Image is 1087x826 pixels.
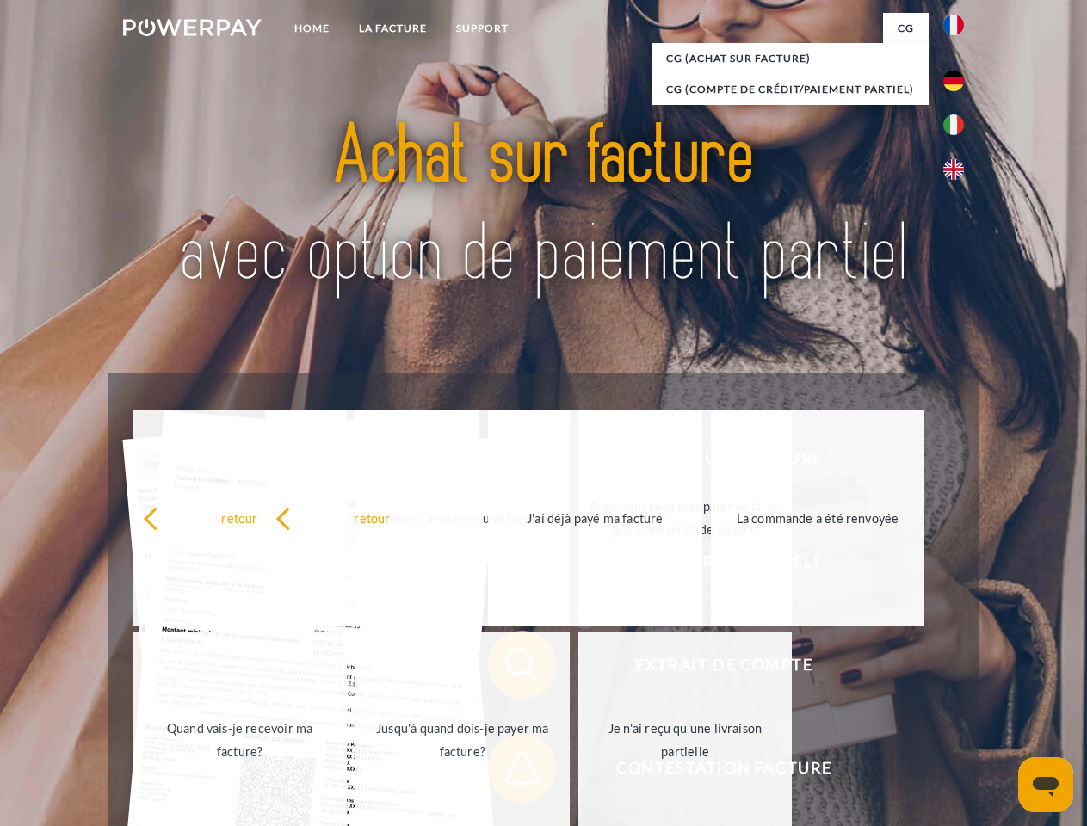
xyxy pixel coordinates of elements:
div: Quand vais-je recevoir ma facture? [143,717,337,763]
img: de [943,71,964,91]
a: Home [280,13,344,44]
a: Support [442,13,523,44]
div: retour [143,506,337,529]
div: Je n'ai reçu qu'une livraison partielle [589,717,782,763]
img: en [943,159,964,180]
iframe: Bouton de lancement de la fenêtre de messagerie [1018,757,1073,812]
img: logo-powerpay-white.svg [123,19,262,36]
a: CG (achat sur facture) [652,43,929,74]
img: fr [943,15,964,35]
a: LA FACTURE [344,13,442,44]
div: J'ai déjà payé ma facture [498,506,692,529]
div: Jusqu'à quand dois-je payer ma facture? [366,717,559,763]
img: it [943,114,964,135]
img: title-powerpay_fr.svg [164,83,923,330]
div: La commande a été renvoyée [721,506,915,529]
a: CG [883,13,929,44]
div: retour [275,506,469,529]
a: CG (Compte de crédit/paiement partiel) [652,74,929,105]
